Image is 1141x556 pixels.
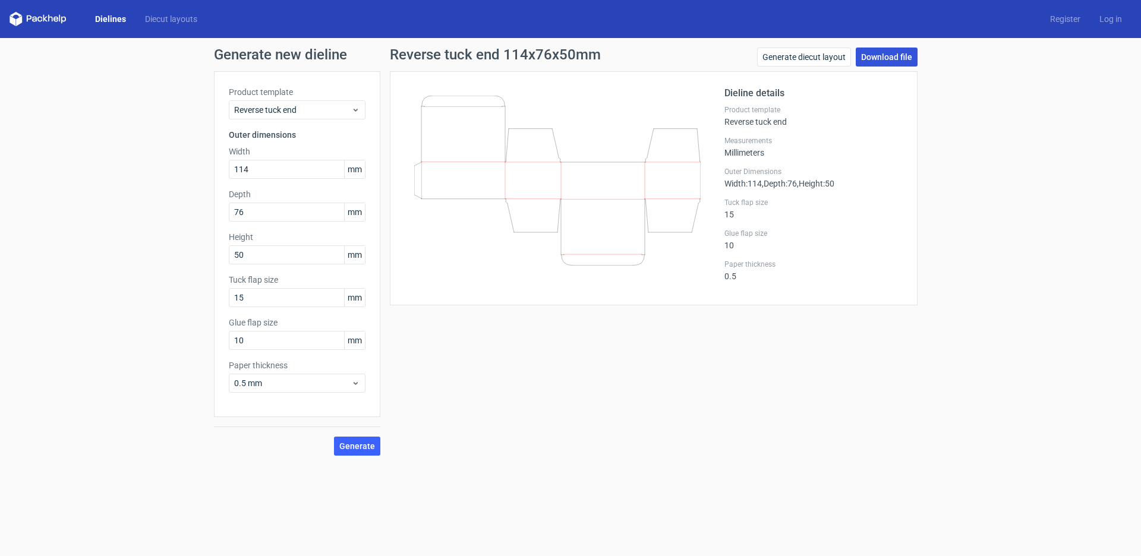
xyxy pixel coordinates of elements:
span: mm [344,289,365,307]
h1: Generate new dieline [214,48,927,62]
h1: Reverse tuck end 114x76x50mm [390,48,601,62]
label: Tuck flap size [724,198,903,207]
label: Product template [724,105,903,115]
label: Glue flap size [724,229,903,238]
label: Measurements [724,136,903,146]
span: 0.5 mm [234,377,351,389]
a: Generate diecut layout [757,48,851,67]
label: Paper thickness [724,260,903,269]
label: Glue flap size [229,317,365,328]
a: Register [1041,13,1090,25]
span: mm [344,160,365,178]
div: Reverse tuck end [724,105,903,127]
div: 0.5 [724,260,903,281]
span: , Height : 50 [797,179,834,188]
label: Height [229,231,365,243]
span: mm [344,331,365,349]
button: Generate [334,437,380,456]
label: Tuck flap size [229,274,365,286]
label: Product template [229,86,365,98]
label: Depth [229,188,365,200]
div: Millimeters [724,136,903,157]
span: Width : 114 [724,179,762,188]
a: Download file [856,48,918,67]
span: , Depth : 76 [762,179,797,188]
span: mm [344,246,365,264]
span: Generate [339,442,375,450]
a: Log in [1090,13,1131,25]
label: Width [229,146,365,157]
a: Dielines [86,13,135,25]
h2: Dieline details [724,86,903,100]
div: 15 [724,198,903,219]
div: 10 [724,229,903,250]
label: Paper thickness [229,359,365,371]
label: Outer Dimensions [724,167,903,176]
a: Diecut layouts [135,13,207,25]
span: mm [344,203,365,221]
span: Reverse tuck end [234,104,351,116]
h3: Outer dimensions [229,129,365,141]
